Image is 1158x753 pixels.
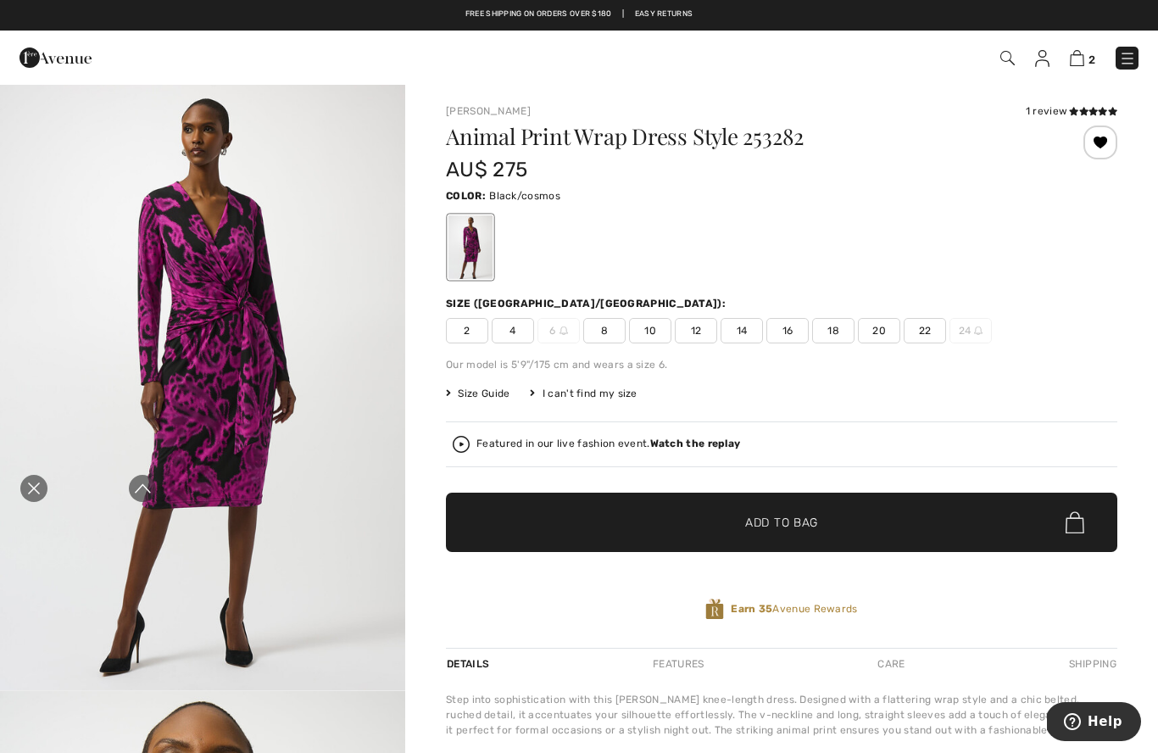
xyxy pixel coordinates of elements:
[635,8,693,20] a: Easy Returns
[446,296,729,311] div: Size ([GEOGRAPHIC_DATA]/[GEOGRAPHIC_DATA]):
[745,514,818,532] span: Add to Bag
[446,493,1117,552] button: Add to Bag
[1000,51,1015,65] img: Search
[448,215,493,279] div: Black/cosmos
[476,438,740,449] div: Featured in our live fashion event.
[1119,50,1136,67] img: Menu
[1070,50,1084,66] img: Shopping Bag
[766,318,809,343] span: 16
[446,158,527,181] span: AU$ 275
[14,468,54,509] div: Close live curation
[721,318,763,343] span: 14
[19,41,92,75] img: 1ère Avenue
[675,318,717,343] span: 12
[446,649,493,679] div: Details
[1026,103,1117,119] div: 1 review
[14,468,166,739] iframe: Live video shopping
[446,318,488,343] span: 2
[446,692,1117,738] div: Step into sophistication with this [PERSON_NAME] knee-length dress. Designed with a flattering wr...
[1035,50,1049,67] img: My Info
[122,468,163,509] div: Expand to full player view
[492,318,534,343] span: 4
[446,126,1005,148] h1: Animal Print Wrap Dress Style 253282
[731,601,857,616] span: Avenue Rewards
[446,190,486,202] span: Color:
[537,318,580,343] span: 6
[858,318,900,343] span: 20
[453,436,470,453] img: Watch the replay
[465,8,612,20] a: Free shipping on orders over $180
[446,105,531,117] a: [PERSON_NAME]
[731,603,772,615] strong: Earn 35
[622,8,624,20] span: |
[1088,53,1095,66] span: 2
[446,357,1117,372] div: Our model is 5'9"/175 cm and wears a size 6.
[1047,702,1141,745] iframe: Opens a widget where you can find more information
[904,318,946,343] span: 22
[583,318,626,343] span: 8
[638,649,718,679] div: Features
[530,386,637,401] div: I can't find my size
[863,649,919,679] div: Care
[19,48,92,64] a: 1ère Avenue
[974,326,983,335] img: ring-m.svg
[560,326,568,335] img: ring-m.svg
[812,318,855,343] span: 18
[1070,47,1095,68] a: 2
[650,438,741,449] strong: Watch the replay
[949,318,992,343] span: 24
[629,318,671,343] span: 10
[705,598,724,621] img: Avenue Rewards
[489,190,560,202] span: Black/cosmos
[1065,649,1117,679] div: Shipping
[446,386,509,401] span: Size Guide
[1066,511,1084,533] img: Bag.svg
